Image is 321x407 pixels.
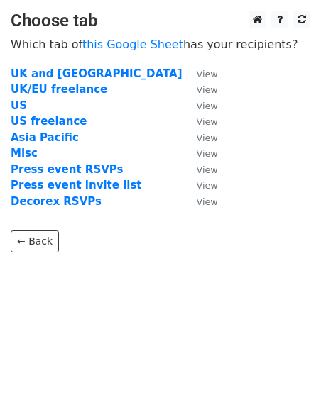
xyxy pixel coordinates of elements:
[11,83,107,96] a: UK/EU freelance
[183,115,218,128] a: View
[11,37,310,52] p: Which tab of has your recipients?
[11,115,87,128] a: US freelance
[183,195,218,208] a: View
[183,179,218,191] a: View
[197,165,218,175] small: View
[197,196,218,207] small: View
[11,179,142,191] a: Press event invite list
[183,147,218,160] a: View
[183,131,218,144] a: View
[197,101,218,111] small: View
[197,84,218,95] small: View
[197,116,218,127] small: View
[11,195,102,208] a: Decorex RSVPs
[183,67,218,80] a: View
[82,38,183,51] a: this Google Sheet
[183,83,218,96] a: View
[183,99,218,112] a: View
[197,148,218,159] small: View
[11,131,79,144] a: Asia Pacific
[11,163,123,176] a: Press event RSVPs
[197,69,218,79] small: View
[11,67,183,80] a: UK and [GEOGRAPHIC_DATA]
[183,163,218,176] a: View
[11,99,27,112] a: US
[11,230,59,252] a: ← Back
[11,147,38,160] a: Misc
[197,133,218,143] small: View
[197,180,218,191] small: View
[11,11,310,31] h3: Choose tab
